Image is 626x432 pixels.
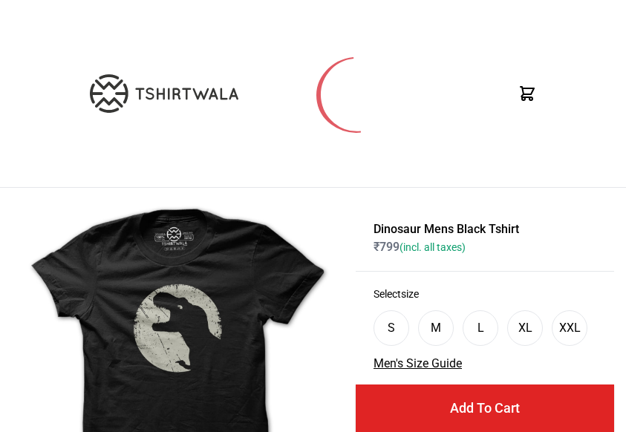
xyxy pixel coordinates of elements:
div: L [477,319,484,337]
h1: Dinosaur Mens Black Tshirt [374,220,596,238]
img: TW-LOGO-400-104.png [90,74,238,113]
h3: Select size [374,287,596,301]
div: XXL [559,319,581,337]
span: ₹ 799 [374,240,466,254]
button: Add To Cart [356,384,614,432]
div: M [431,319,441,337]
div: S [388,319,395,337]
button: Men's Size Guide [374,355,462,373]
span: (incl. all taxes) [400,241,466,253]
div: XL [518,319,532,337]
